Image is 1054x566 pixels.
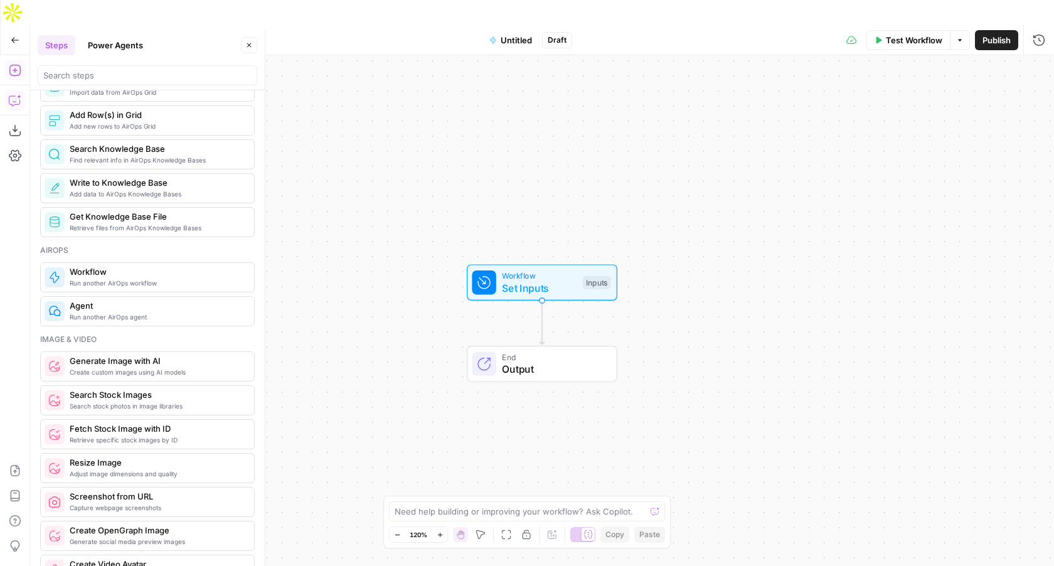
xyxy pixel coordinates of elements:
[502,270,577,282] span: Workflow
[48,530,61,542] img: pyizt6wx4h99f5rkgufsmugliyey
[600,526,629,543] button: Copy
[70,422,244,435] span: Fetch Stock Image with ID
[70,155,244,165] span: Find relevant info in AirOps Knowledge Bases
[70,223,244,233] span: Retrieve files from AirOps Knowledge Bases
[70,189,244,199] span: Add data to AirOps Knowledge Bases
[70,524,244,537] span: Create OpenGraph Image
[70,469,244,479] span: Adjust image dimensions and quality
[425,264,659,301] div: WorkflowSet InputsInputs
[70,176,244,189] span: Write to Knowledge Base
[886,34,942,46] span: Test Workflow
[70,87,244,97] span: Import data from AirOps Grid
[482,30,540,50] button: Untitled
[502,361,604,376] span: Output
[605,529,624,540] span: Copy
[70,299,244,312] span: Agent
[70,435,244,445] span: Retrieve specific stock images by ID
[70,278,244,288] span: Run another AirOps workflow
[70,388,244,401] span: Search Stock Images
[502,351,604,363] span: End
[70,312,244,322] span: Run another AirOps agent
[501,34,532,46] span: Untitled
[70,109,244,121] span: Add Row(s) in Grid
[502,280,577,296] span: Set Inputs
[40,245,255,256] div: Airops
[43,69,252,82] input: Search steps
[866,30,950,50] button: Test Workflow
[70,121,244,131] span: Add new rows to AirOps Grid
[80,35,151,55] button: Power Agents
[634,526,665,543] button: Paste
[70,355,244,367] span: Generate Image with AI
[70,503,244,513] span: Capture webpage screenshots
[70,401,244,411] span: Search stock photos in image libraries
[40,334,255,345] div: Image & video
[70,537,244,547] span: Generate social media preview images
[425,346,659,382] div: EndOutput
[38,35,75,55] button: Steps
[70,210,244,223] span: Get Knowledge Base File
[548,35,567,46] span: Draft
[975,30,1018,50] button: Publish
[70,142,244,155] span: Search Knowledge Base
[70,265,244,278] span: Workflow
[70,367,244,377] span: Create custom images using AI models
[639,529,660,540] span: Paste
[982,34,1011,46] span: Publish
[70,490,244,503] span: Screenshot from URL
[410,530,427,540] span: 120%
[583,275,610,289] div: Inputs
[70,456,244,469] span: Resize Image
[540,301,544,344] g: Edge from start to end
